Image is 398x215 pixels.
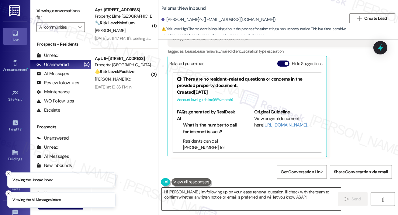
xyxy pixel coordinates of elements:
[95,55,151,62] div: Apt. 6~[STREET_ADDRESS]
[177,76,317,89] div: There are no resident-related questions or concerns in the provided property document.
[22,96,23,101] span: •
[95,36,395,41] div: [DATE] at 11:47 PM: It's peeling and cracking, which will keep requiring the same process. A new ...
[281,169,323,175] span: Get Conversation Link
[277,165,327,179] button: Get Conversation Link
[241,49,283,54] span: Escalation type escalation
[36,61,69,68] div: Unanswered
[95,7,151,13] div: Apt. [STREET_ADDRESS]
[380,197,385,202] i: 
[36,80,79,86] div: Review follow-ups
[177,109,235,121] b: FAQs generated by ResiDesk AI
[3,147,27,164] a: Buildings
[95,20,134,26] strong: 🔧 Risk Level: Medium
[161,26,346,39] span: : The resident is inquiring about the process for submitting a non-renewal notice. This is a time...
[357,16,362,21] i: 
[195,49,219,54] span: Lease renewal ,
[82,60,91,69] div: (2)
[95,62,151,68] div: Property: [GEOGRAPHIC_DATA]
[263,122,309,128] a: [URL][DOMAIN_NAME]…
[9,5,21,16] img: ResiDesk Logo
[36,98,74,104] div: WO Follow-ups
[3,178,27,194] a: Leads
[36,71,69,77] div: All Messages
[344,197,349,202] i: 
[349,13,395,23] button: Create Lead
[36,89,70,95] div: Maintenance
[78,25,81,29] i: 
[27,67,28,71] span: •
[183,138,240,164] li: Residents can call [PHONE_NUMBER] for assistance with internet issues.
[30,41,91,47] div: Prospects + Residents
[169,61,205,69] div: Related guidelines
[36,6,85,22] label: Viewing conversations for
[161,16,276,23] div: [PERSON_NAME]^. ([EMAIL_ADDRESS][DOMAIN_NAME])
[183,122,240,135] li: What is the number to call for internet issues?
[95,76,131,82] span: [PERSON_NAME] Kc
[365,15,387,22] span: Create Lead
[95,28,125,33] span: [PERSON_NAME]
[12,177,52,183] p: Viewing the Unread inbox
[352,196,361,202] span: Send
[3,28,27,44] a: Inbox
[36,144,58,151] div: Unread
[292,61,323,67] label: Hide Suggestions
[30,124,91,130] div: Prospects
[168,47,374,56] div: Tagged as:
[36,162,72,169] div: New Inbounds
[95,13,151,19] div: Property: Elme [GEOGRAPHIC_DATA]
[95,69,134,74] strong: 🌟 Risk Level: Positive
[36,52,58,59] div: Unread
[3,88,27,104] a: Site Visit •
[177,97,317,103] div: Account level guideline ( 65 % match)
[330,165,392,179] button: Share Conversation via email
[5,170,12,176] button: Close toast
[219,49,241,54] span: Emailed client ,
[334,169,388,175] span: Share Conversation via email
[21,126,22,130] span: •
[254,116,317,129] div: View original document here
[36,107,60,113] div: Escalate
[95,84,131,90] div: [DATE] at 10:36 PM: n
[161,5,206,12] b: Palomar: New Inbound
[185,49,195,54] span: Lease ,
[177,89,317,95] div: Created [DATE]
[39,22,75,32] input: All communities
[161,26,188,31] strong: ⚠️ Risk Level: High
[162,188,341,210] textarea: Hi [PERSON_NAME], I'm following up on your lease renewal question. I'll check with the team to co...
[36,135,69,141] div: Unanswered
[338,192,368,206] button: Send
[254,109,290,115] b: Original Guideline
[12,197,61,203] p: Viewing the All Messages inbox
[5,190,12,196] button: Close toast
[3,118,27,134] a: Insights •
[36,153,69,160] div: All Messages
